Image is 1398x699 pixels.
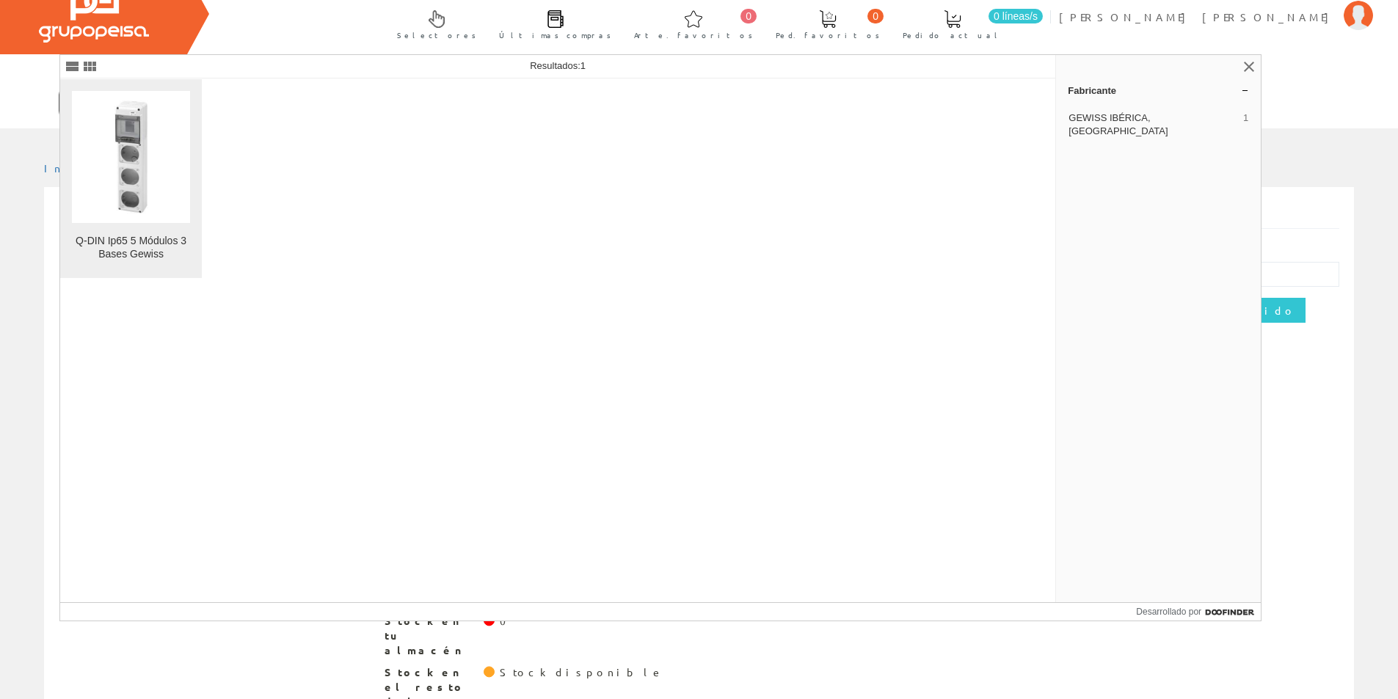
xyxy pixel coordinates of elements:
[72,98,190,216] img: Q-DIN Ip65 5 Módulos 3 Bases Gewiss
[1136,607,1201,617] font: Desarrollado por
[499,29,611,40] font: Últimas compras
[1068,85,1116,96] font: Fabricante
[580,60,586,71] font: 1
[994,10,1038,22] font: 0 líneas/s
[1056,78,1261,102] a: Fabricante
[1243,112,1248,123] font: 1
[903,29,1002,40] font: Pedido actual
[385,614,465,656] font: Stock en tu almacén
[1059,10,1336,23] font: [PERSON_NAME] [PERSON_NAME]
[60,79,202,278] a: Q-DIN Ip65 5 Módulos 3 Bases Gewiss Q-DIN Ip65 5 Módulos 3 Bases Gewiss
[397,29,476,40] font: Selectores
[1068,112,1168,136] font: GEWISS IBÉRICA, [GEOGRAPHIC_DATA]
[634,29,753,40] font: Arte. favoritos
[530,60,580,71] font: Resultados:
[1136,603,1261,621] a: Desarrollado por
[76,235,186,260] font: Q-DIN Ip65 5 Módulos 3 Bases Gewiss
[44,161,106,175] a: Inicio
[873,10,878,22] font: 0
[776,29,880,40] font: Ped. favoritos
[500,665,663,678] font: Stock disponible
[746,10,751,22] font: 0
